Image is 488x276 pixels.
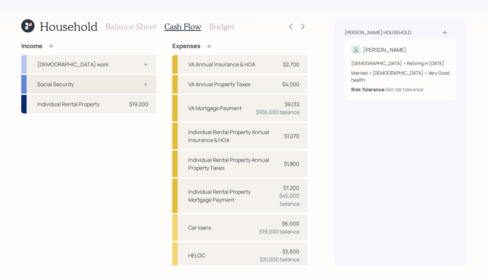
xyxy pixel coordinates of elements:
div: $2,700 [283,60,299,68]
div: $3,600 [282,247,299,255]
h1: Household [40,19,98,34]
div: VA Mortgage Payment [188,104,242,112]
h3: Cash Flow [164,22,201,32]
div: $1,800 [284,160,299,168]
div: Set risk tolerance [386,86,423,93]
div: $45,000 balance [271,192,299,208]
div: Married • [DEMOGRAPHIC_DATA] • Very Good health [351,69,449,83]
div: $19,200 [129,100,148,108]
div: $31,000 balance [260,255,299,263]
div: Individual Rental Property Annual Property Taxes [188,156,274,172]
div: $106,000 balance [256,108,299,116]
b: Risk Tolerance: [351,86,386,93]
div: VA Annual Insurance & HOA [188,60,255,68]
div: HELOC [188,251,205,259]
div: Individual Rental Property Annual Insurance & HOA [188,128,274,144]
div: Individual Rental Property Mortgage Payment [188,188,265,204]
div: Car loans [188,224,211,232]
div: $19,000 balance [259,228,299,236]
div: Individual Rental Property [37,100,100,108]
div: $6,000 [282,220,299,228]
div: VA Annual Property Taxes [188,80,250,88]
h3: Balance Sheet [106,22,156,32]
h4: Income [21,42,42,50]
div: [PERSON_NAME] [363,46,406,54]
div: $7,200 [283,184,299,192]
div: $1,070 [284,132,299,140]
div: $9,132 [285,100,299,108]
h3: Budget [209,22,234,32]
div: Social Security [37,80,74,88]
h4: Expenses [172,42,201,50]
div: $4,000 [282,80,299,88]
div: [DEMOGRAPHIC_DATA] • Retiring in [DATE] [351,60,449,67]
div: [PERSON_NAME] household [345,29,411,36]
div: [DEMOGRAPHIC_DATA] work [37,60,109,68]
